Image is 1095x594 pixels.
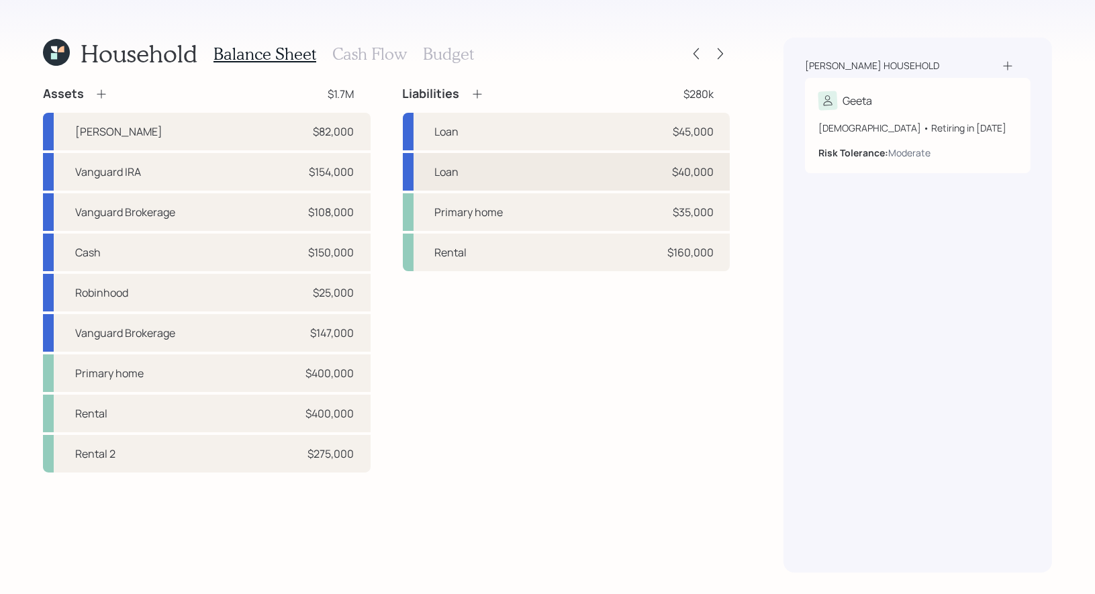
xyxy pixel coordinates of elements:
[314,285,354,301] div: $25,000
[75,325,175,341] div: Vanguard Brokerage
[306,405,354,422] div: $400,000
[435,204,504,220] div: Primary home
[75,285,128,301] div: Robinhood
[818,146,888,159] b: Risk Tolerance:
[213,44,316,64] h3: Balance Sheet
[673,204,714,220] div: $35,000
[843,93,872,109] div: Geeta
[81,39,197,68] h1: Household
[306,365,354,381] div: $400,000
[314,123,354,140] div: $82,000
[43,87,84,101] h4: Assets
[435,123,459,140] div: Loan
[888,146,931,160] div: Moderate
[311,325,354,341] div: $147,000
[75,405,107,422] div: Rental
[328,86,354,102] div: $1.7M
[75,244,101,260] div: Cash
[403,87,460,101] h4: Liabilities
[805,59,939,72] div: [PERSON_NAME] household
[75,164,141,180] div: Vanguard IRA
[672,164,714,180] div: $40,000
[435,244,467,260] div: Rental
[75,365,144,381] div: Primary home
[75,204,175,220] div: Vanguard Brokerage
[673,123,714,140] div: $45,000
[332,44,407,64] h3: Cash Flow
[435,164,459,180] div: Loan
[818,121,1017,135] div: [DEMOGRAPHIC_DATA] • Retiring in [DATE]
[423,44,474,64] h3: Budget
[75,123,162,140] div: [PERSON_NAME]
[75,446,115,462] div: Rental 2
[667,244,714,260] div: $160,000
[310,164,354,180] div: $154,000
[309,204,354,220] div: $108,000
[309,244,354,260] div: $150,000
[308,446,354,462] div: $275,000
[683,86,714,102] div: $280k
